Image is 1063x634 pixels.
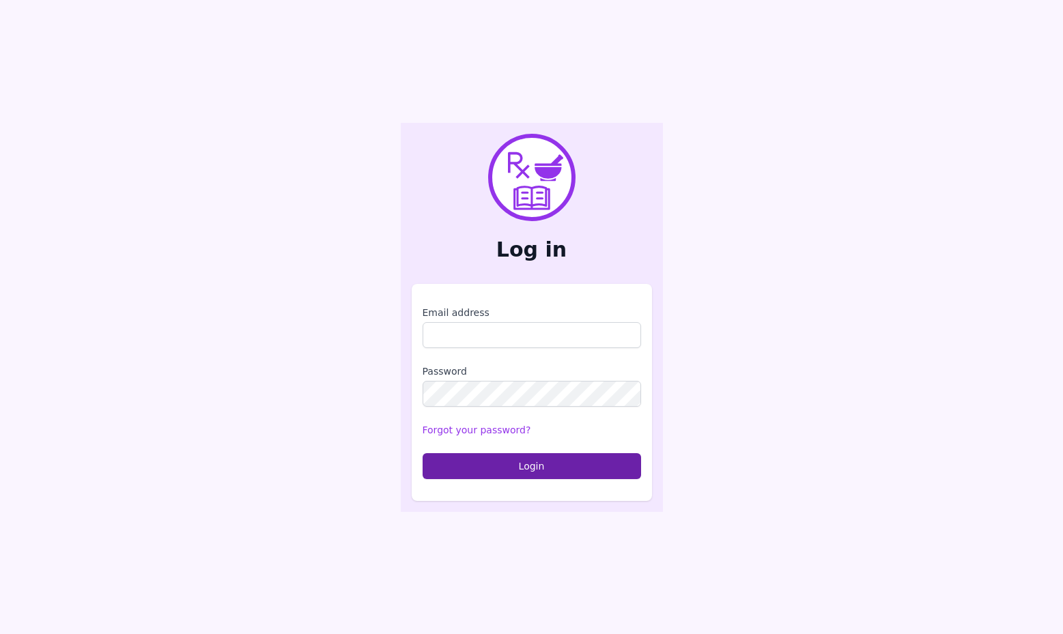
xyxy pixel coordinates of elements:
[423,453,641,479] button: Login
[423,306,641,319] label: Email address
[412,237,652,262] h2: Log in
[423,364,641,378] label: Password
[488,134,576,221] img: PharmXellence Logo
[423,424,531,435] a: Forgot your password?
